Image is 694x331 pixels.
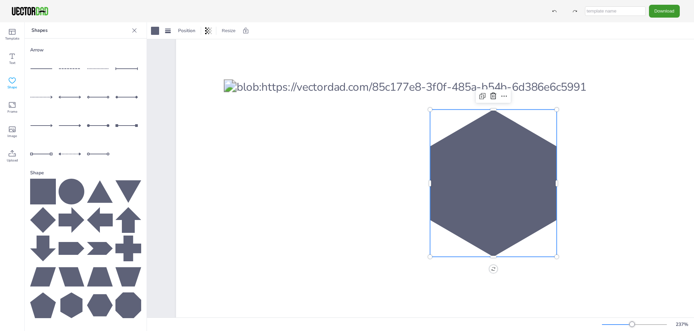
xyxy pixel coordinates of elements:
input: template name [585,6,646,16]
img: VectorDad-1.png [11,6,49,16]
span: Text [9,60,16,66]
span: Upload [7,158,18,163]
button: Resize [219,25,238,36]
span: Template [5,36,19,41]
div: Arrow [30,44,141,56]
p: Shapes [31,22,129,39]
span: Shape [7,85,17,90]
span: Position [177,27,197,34]
span: Frame [7,109,17,114]
button: Download [649,5,680,17]
div: 237 % [674,321,690,328]
span: Image [7,133,17,139]
div: Shape [30,167,141,179]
